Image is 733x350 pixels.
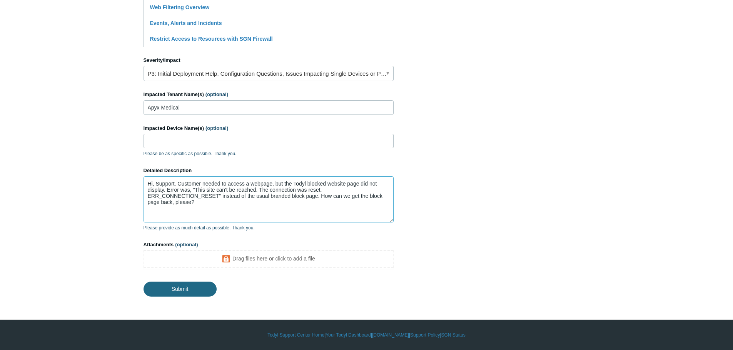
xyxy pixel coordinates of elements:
a: Events, Alerts and Incidents [150,20,222,26]
p: Please provide as much detail as possible. Thank you. [144,224,394,231]
span: (optional) [175,242,198,247]
label: Attachments [144,241,394,249]
a: Restrict Access to Resources with SGN Firewall [150,36,273,42]
label: Impacted Device Name(s) [144,124,394,132]
a: Your Todyl Dashboard [326,332,371,338]
label: Severity/Impact [144,56,394,64]
a: Support Policy [410,332,440,338]
span: (optional) [205,125,228,131]
a: Web Filtering Overview [150,4,210,10]
label: Impacted Tenant Name(s) [144,91,394,98]
input: Submit [144,282,217,296]
a: P3: Initial Deployment Help, Configuration Questions, Issues Impacting Single Devices or Past Out... [144,66,394,81]
a: Todyl Support Center Home [267,332,324,338]
a: [DOMAIN_NAME] [372,332,409,338]
a: SGN Status [441,332,466,338]
p: Please be as specific as possible. Thank you. [144,150,394,157]
span: (optional) [205,91,228,97]
div: | | | | [144,332,590,338]
label: Detailed Description [144,167,394,174]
